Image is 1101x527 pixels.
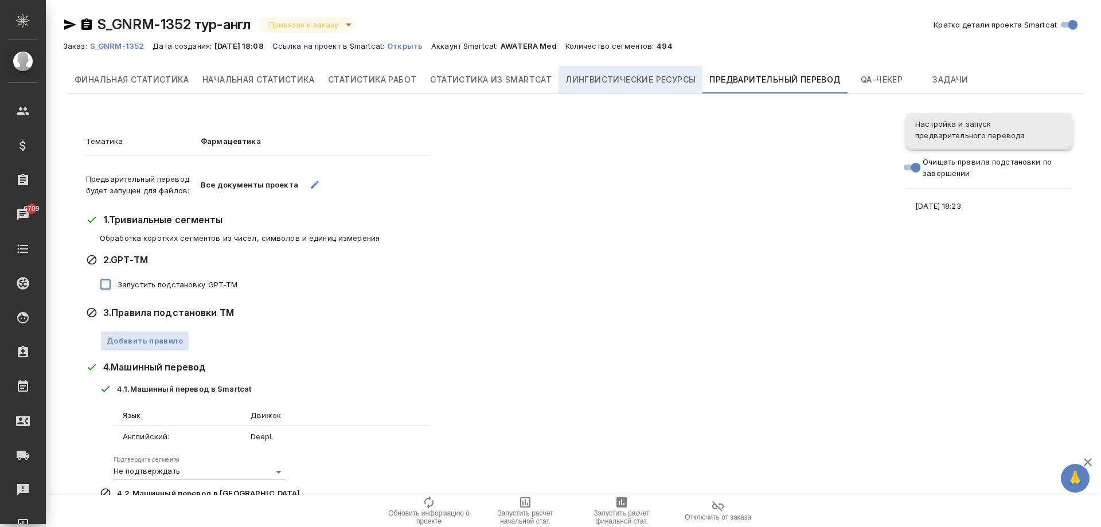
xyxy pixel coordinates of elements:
button: Скопировать ссылку для ЯМессенджера [63,18,77,32]
span: Статистика работ [328,73,416,87]
span: Отключить от заказа [685,513,751,521]
p: [DATE] 18:08 [214,41,272,50]
button: Выбрать файлы [303,173,327,196]
p: Дата создания: [153,41,214,50]
span: Обновить информацию о проекте [388,509,470,525]
p: Фармацевтика [201,135,430,147]
p: Предварительный перевод будет запущен для файлов: [86,173,201,196]
span: 6709 [17,203,46,214]
span: [DATE] 18:23 [915,200,1063,212]
p: Обработка коротких сегментов из чисел, символов и единиц измерения [100,232,889,244]
span: Кратко детали проекта Smartcat [934,19,1057,30]
button: Open [271,464,287,480]
button: Запустить расчет начальной стат. [477,495,573,527]
p: Все документы проекта [201,179,298,190]
span: Задачи [923,73,978,87]
div: Привязан к заказу [260,17,356,33]
button: Привязан к заказу [266,20,342,30]
p: Движок [251,409,420,421]
p: Аккаунт Smartcat: [431,41,501,50]
p: S_GNRM-1352 [90,41,153,50]
p: Количество сегментов: [565,41,657,50]
p: Английский: [123,431,241,442]
label: Подтвердить сегменты [114,456,179,462]
p: Тематика [86,135,201,147]
button: Добавить правило [100,331,189,351]
span: Начальная статистика [202,73,314,87]
p: Язык [123,409,241,421]
span: Запустить расчет начальной стат. [484,509,567,525]
span: Статистика из Smartcat [430,73,552,87]
svg: Этап будет запущен [86,214,97,225]
span: Лингвистические ресурсы [565,73,696,87]
span: 🙏 [1065,466,1085,490]
span: QA-чекер [854,73,909,87]
svg: Этап будет запущен [100,383,111,395]
a: Открыть [387,40,431,51]
div: [DATE] 18:23 [906,193,1072,218]
button: Отключить от заказа [670,495,766,527]
span: Очищать правила подстановки по завершении [923,156,1064,179]
p: 4 . 1 . Машинный перевод в Smartcat [117,383,251,395]
a: S_GNRM-1352 тур-англ [97,16,251,33]
svg: Этап не будет запущен [100,487,111,499]
span: 2 . GPT-ТМ [103,253,148,267]
div: Настройка и запуск предварительного перевода [906,112,1072,147]
span: Добавить правило [107,334,183,348]
a: S_GNRM-1352 [90,40,153,51]
svg: Этап не будет запущен [86,254,97,266]
svg: Этап не будет запущен [86,307,97,318]
p: AWATERA Med [501,41,565,50]
span: 1 . Тривиальные сегменты [103,213,223,227]
span: 3 . Правила подстановки TM [103,306,234,319]
a: 6709 [3,200,43,229]
span: Предварительный перевод [709,73,840,87]
p: 494 [657,41,681,50]
p: Заказ: [63,41,90,50]
button: Скопировать ссылку [80,18,93,32]
svg: Этап будет запущен [86,361,97,373]
p: 4 . 2 . Машинный перевод в [GEOGRAPHIC_DATA] [117,487,300,499]
span: Запустить подстановку GPT-TM [118,279,237,290]
p: Ссылка на проект в Smartcat: [272,41,387,50]
span: 4 . Машинный перевод [103,360,206,374]
span: Запустить расчет финальной стат. [580,509,663,525]
p: Открыть [387,41,431,50]
button: Запустить расчет финальной стат. [573,495,670,527]
span: Финальная статистика [75,73,189,87]
p: DeepL [251,431,420,442]
button: 🙏 [1061,464,1090,493]
button: Обновить информацию о проекте [381,495,477,527]
span: Настройка и запуск предварительного перевода [915,118,1063,141]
